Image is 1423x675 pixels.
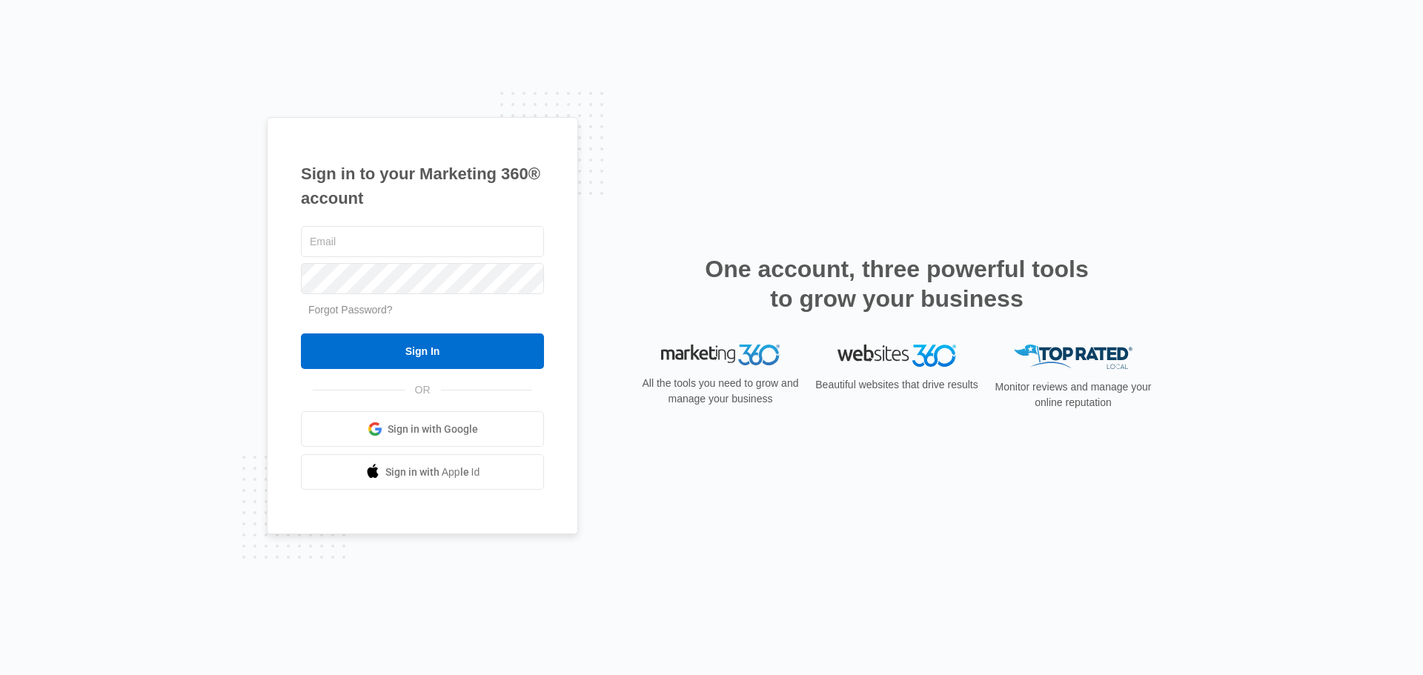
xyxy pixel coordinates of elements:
[301,333,544,369] input: Sign In
[388,422,478,437] span: Sign in with Google
[405,382,441,398] span: OR
[814,377,980,393] p: Beautiful websites that drive results
[637,376,803,407] p: All the tools you need to grow and manage your business
[301,162,544,210] h1: Sign in to your Marketing 360® account
[1014,345,1132,369] img: Top Rated Local
[385,465,480,480] span: Sign in with Apple Id
[301,226,544,257] input: Email
[661,345,780,365] img: Marketing 360
[700,254,1093,313] h2: One account, three powerful tools to grow your business
[301,411,544,447] a: Sign in with Google
[837,345,956,366] img: Websites 360
[990,379,1156,410] p: Monitor reviews and manage your online reputation
[301,454,544,490] a: Sign in with Apple Id
[308,304,393,316] a: Forgot Password?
